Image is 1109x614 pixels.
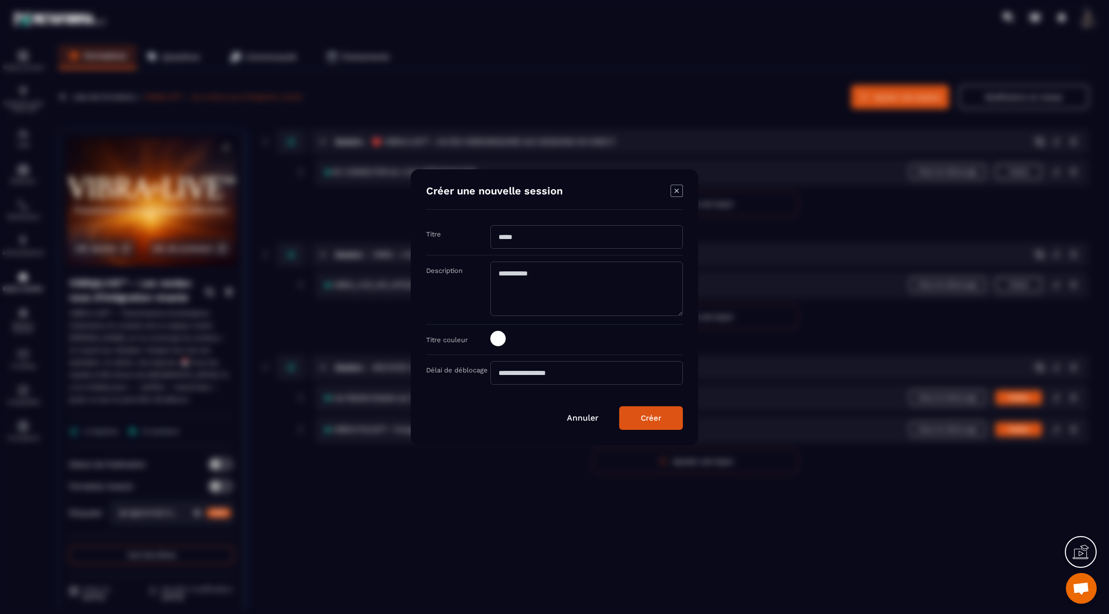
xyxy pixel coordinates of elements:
[619,406,683,430] button: Créer
[567,413,599,423] a: Annuler
[426,230,441,238] label: Titre
[426,267,463,274] label: Description
[426,336,468,344] label: Titre couleur
[1066,573,1097,604] a: Ouvrir le chat
[426,185,563,199] h4: Créer une nouvelle session
[426,366,488,374] label: Délai de déblocage
[641,413,661,423] div: Créer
